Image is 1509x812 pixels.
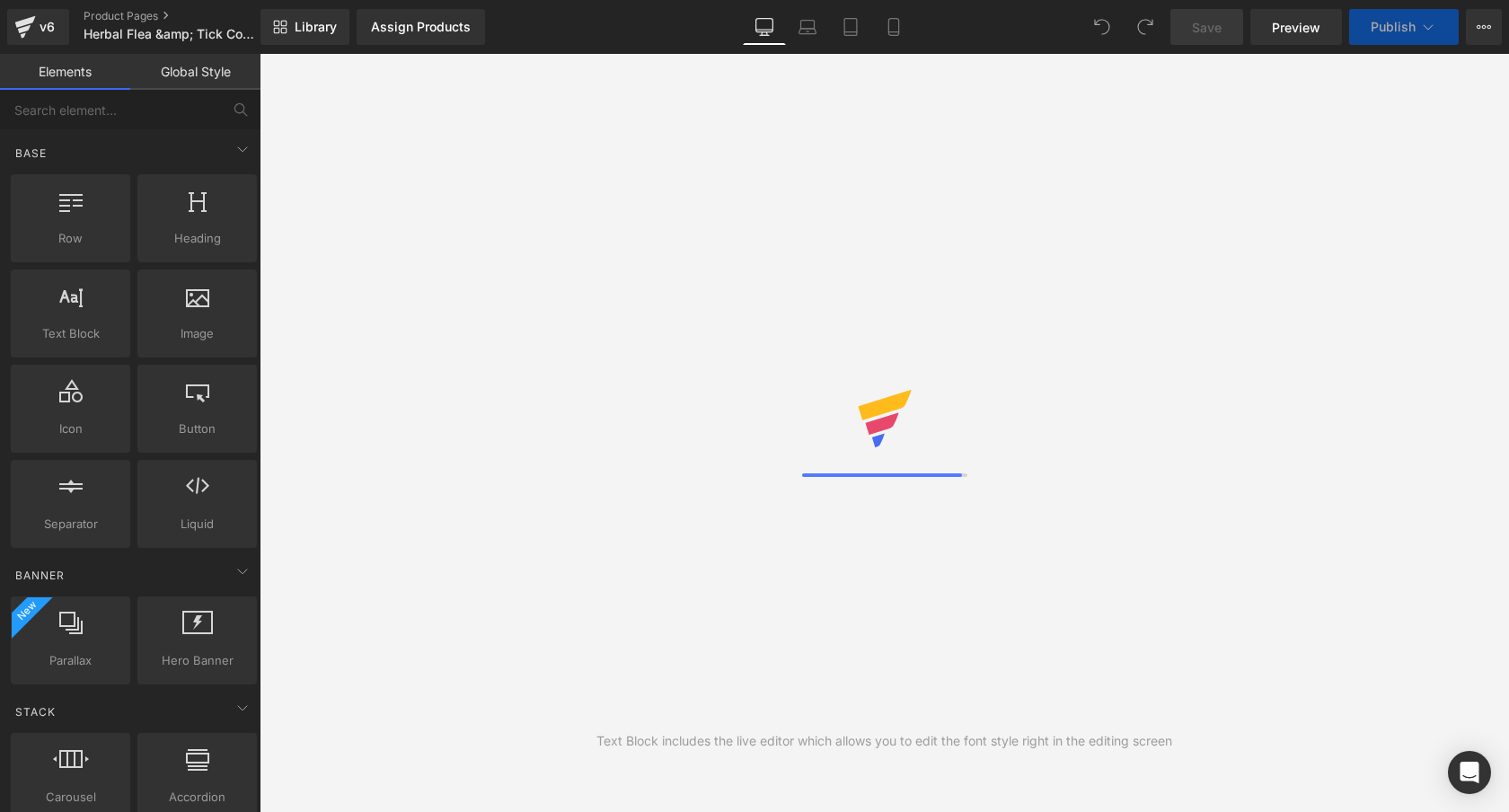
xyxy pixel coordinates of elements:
div: v6 [36,15,58,39]
div: Text Block includes the live editor which allows you to edit the font style right in the editing ... [596,731,1172,751]
a: Preview [1250,9,1342,45]
span: Separator [16,515,125,534]
span: Preview [1272,18,1320,37]
span: Herbal Flea &amp; Tick Collar for Dogs (8‑Month Natural Protection) — DEWEL™ [84,27,256,41]
button: Undo [1084,9,1120,45]
span: Stack [13,703,57,720]
span: Accordion [143,788,251,807]
div: Assign Products [371,20,471,34]
a: Mobile [872,9,915,45]
button: Publish [1349,9,1459,45]
a: Product Pages [84,9,290,23]
span: Base [13,145,49,162]
button: More [1466,9,1502,45]
span: Liquid [143,515,251,534]
span: Image [143,324,251,343]
span: Heading [143,229,251,248]
a: Desktop [743,9,786,45]
span: Icon [16,419,125,438]
a: Global Style [130,54,260,90]
span: Publish [1371,20,1416,34]
div: Open Intercom Messenger [1448,751,1491,794]
a: Tablet [829,9,872,45]
span: Hero Banner [143,651,251,670]
span: Banner [13,567,66,584]
button: Redo [1127,9,1163,45]
span: Parallax [16,651,125,670]
span: Row [16,229,125,248]
a: Laptop [786,9,829,45]
span: Library [295,19,337,35]
a: New Library [260,9,349,45]
span: Button [143,419,251,438]
span: Text Block [16,324,125,343]
span: Save [1192,18,1222,37]
a: v6 [7,9,69,45]
span: Carousel [16,788,125,807]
